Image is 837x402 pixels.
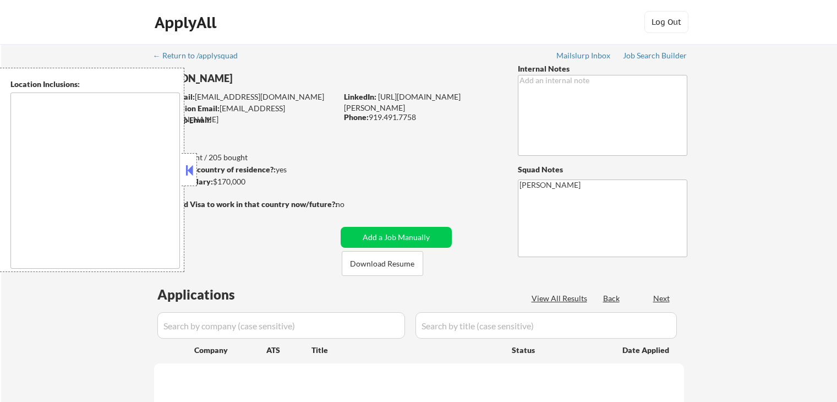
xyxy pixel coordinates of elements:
strong: Can work in country of residence?: [154,165,276,174]
button: Download Resume [342,251,423,276]
strong: LinkedIn: [344,92,376,101]
div: Date Applied [622,345,671,356]
div: Company [194,345,266,356]
input: Search by company (case sensitive) [157,312,405,339]
div: ApplyAll [155,13,220,32]
div: Applications [157,288,266,301]
div: 0 sent / 205 bought [154,152,337,163]
div: Squad Notes [518,164,687,175]
div: Mailslurp Inbox [556,52,611,59]
div: Internal Notes [518,63,687,74]
div: ATS [266,345,311,356]
strong: Phone: [344,112,369,122]
div: Location Inclusions: [10,79,180,90]
input: Search by title (case sensitive) [415,312,677,339]
strong: Will need Visa to work in that country now/future?: [154,199,337,209]
div: yes [154,164,333,175]
div: Back [603,293,621,304]
div: [EMAIL_ADDRESS][DOMAIN_NAME] [155,103,337,124]
button: Add a Job Manually [341,227,452,248]
div: Title [311,345,501,356]
div: $170,000 [154,176,337,187]
a: [URL][DOMAIN_NAME][PERSON_NAME] [344,92,461,112]
div: 919.491.7758 [344,112,500,123]
a: ← Return to /applysquad [153,51,248,62]
div: [PERSON_NAME] [154,72,380,85]
div: Status [512,340,606,360]
div: Job Search Builder [623,52,687,59]
button: Log Out [644,11,688,33]
div: [EMAIL_ADDRESS][DOMAIN_NAME] [155,91,337,102]
div: Next [653,293,671,304]
div: ← Return to /applysquad [153,52,248,59]
a: Mailslurp Inbox [556,51,611,62]
div: no [336,199,367,210]
div: View All Results [532,293,590,304]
